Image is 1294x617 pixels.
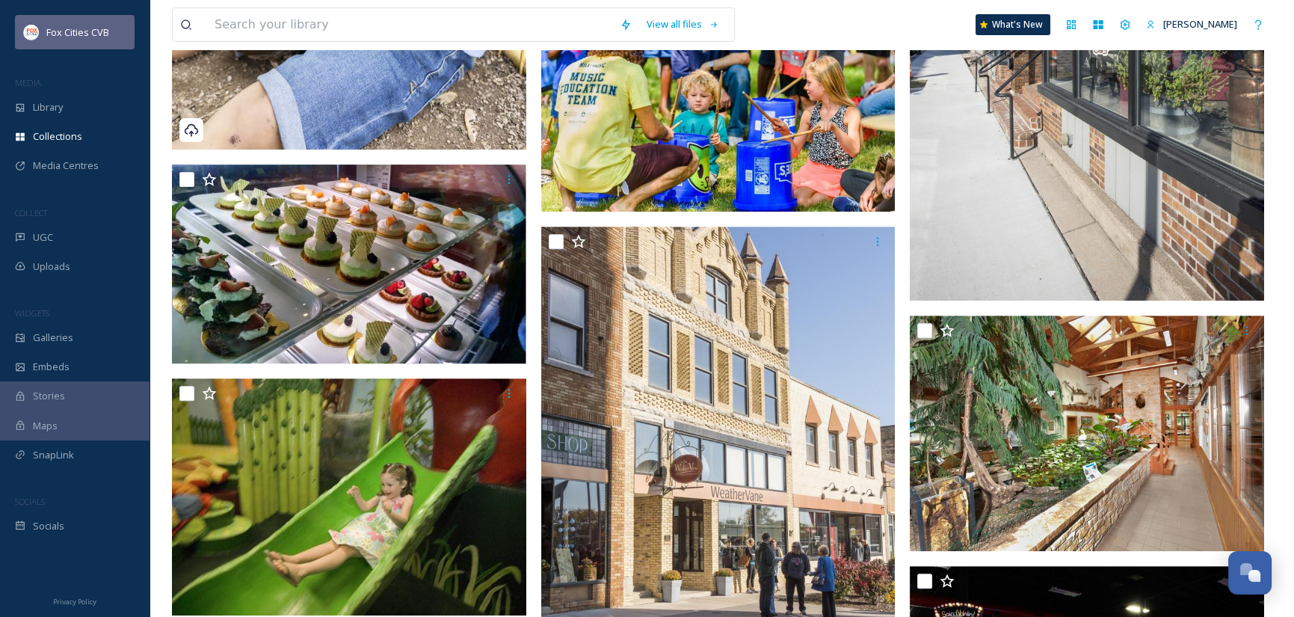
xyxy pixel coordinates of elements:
span: Library [33,100,63,114]
input: Search your library [207,8,612,41]
span: COLLECT [15,207,47,218]
a: View all files [639,10,727,39]
img: Building for Kids Museum [172,378,526,616]
span: Embeds [33,360,70,374]
span: Stories [33,389,65,403]
span: Collections [33,129,82,144]
span: SOCIALS [15,496,45,507]
span: Uploads [33,260,70,274]
span: Socials [33,519,64,533]
button: Open Chat [1228,551,1272,595]
span: WIDGETS [15,307,49,319]
img: Heckrodt Wetland Reserve, PC FCCVB [910,316,1264,552]
span: Maps [33,419,58,433]
span: SnapLink [33,448,74,462]
span: Privacy Policy [53,597,96,607]
span: Galleries [33,331,73,345]
a: What's New [976,14,1050,35]
img: images.png [24,25,39,40]
img: SAP Brunch - Desserts [172,165,526,364]
span: Media Centres [33,159,99,173]
a: Privacy Policy [53,592,96,610]
a: [PERSON_NAME] [1139,10,1245,39]
span: [PERSON_NAME] [1163,17,1237,31]
span: Fox Cities CVB [46,25,109,39]
span: MEDIA [15,77,41,88]
span: UGC [33,230,53,245]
